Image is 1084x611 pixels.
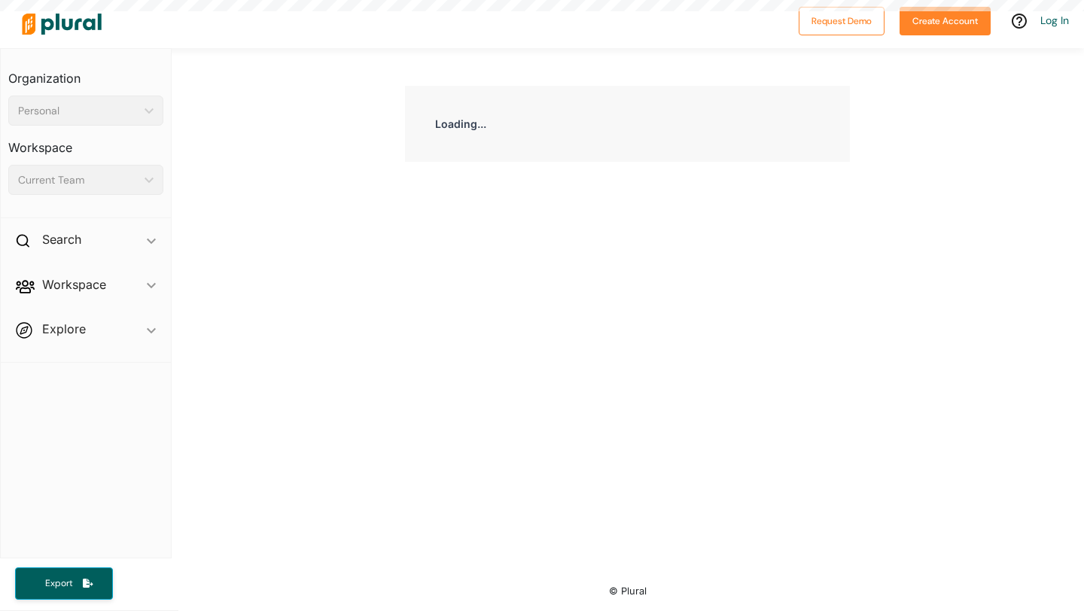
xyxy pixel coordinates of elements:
button: Export [15,567,113,600]
div: Personal [18,103,139,119]
a: Log In [1040,14,1069,27]
button: Create Account [900,7,991,35]
h3: Organization [8,56,163,90]
a: Create Account [900,12,991,28]
span: Export [35,577,83,590]
div: Loading... [405,86,850,162]
button: Request Demo [799,7,885,35]
small: © Plural [609,585,647,597]
div: Current Team [18,172,139,188]
a: Request Demo [799,12,885,28]
h2: Search [42,231,81,248]
h3: Workspace [8,126,163,159]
